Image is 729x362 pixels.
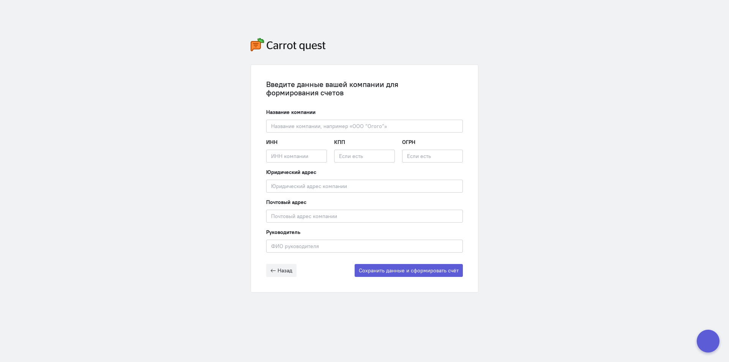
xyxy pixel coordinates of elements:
label: Почтовый адрес [266,198,306,206]
button: Назад [266,264,297,277]
label: Юридический адрес [266,168,316,176]
label: ИНН [266,138,278,146]
input: Юридический адрес компании [266,180,463,193]
input: ИНН компании [266,150,327,163]
img: carrot-quest-logo.svg [251,38,326,51]
label: Руководитель [266,228,300,236]
span: Назад [278,267,292,274]
input: Почтовый адрес компании [266,210,463,223]
input: Если есть [334,150,395,163]
button: Сохранить данные и сформировать счёт [355,264,463,277]
input: ФИО руководителя [266,240,463,253]
label: КПП [334,138,345,146]
input: Если есть [402,150,463,163]
label: ОГРН [402,138,415,146]
div: Введите данные вашей компании для формирования счетов [266,80,463,97]
label: Название компании [266,108,316,116]
input: Название компании, например «ООО “Огого“» [266,120,463,133]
